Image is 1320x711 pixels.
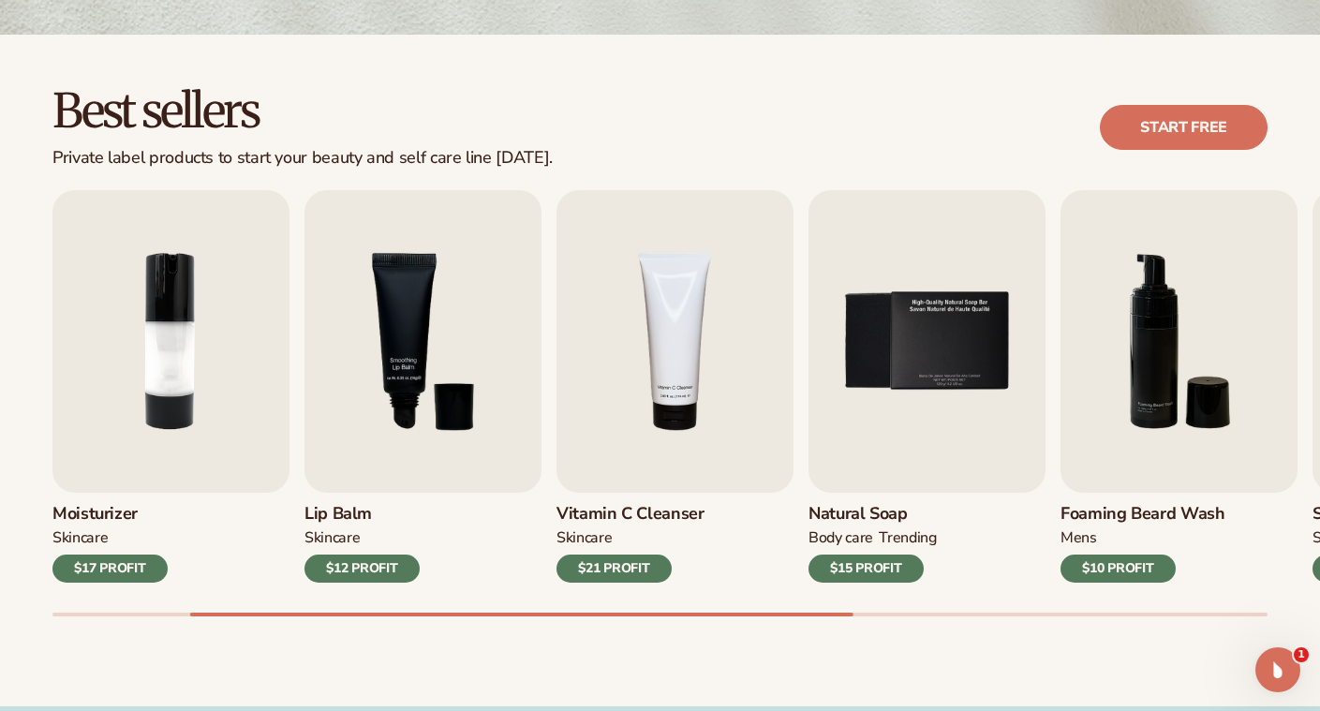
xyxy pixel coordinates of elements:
[304,190,541,583] a: 3 / 9
[808,555,924,583] div: $15 PROFIT
[52,528,108,548] div: SKINCARE
[304,504,420,525] h3: Lip Balm
[52,504,168,525] h3: Moisturizer
[304,555,420,583] div: $12 PROFIT
[52,190,289,583] a: 2 / 9
[556,528,612,548] div: Skincare
[1294,647,1309,662] span: 1
[52,555,168,583] div: $17 PROFIT
[1060,190,1298,583] a: 6 / 9
[556,504,704,525] h3: Vitamin C Cleanser
[1060,528,1097,548] div: mens
[879,528,936,548] div: TRENDING
[1100,105,1268,150] a: Start free
[1060,555,1176,583] div: $10 PROFIT
[808,528,873,548] div: BODY Care
[52,148,553,169] div: Private label products to start your beauty and self care line [DATE].
[808,190,1046,583] a: 5 / 9
[808,504,937,525] h3: Natural Soap
[304,528,360,548] div: SKINCARE
[1060,504,1225,525] h3: Foaming beard wash
[52,87,553,137] h2: Best sellers
[1255,647,1300,692] iframe: Intercom live chat
[556,190,793,583] a: 4 / 9
[556,555,672,583] div: $21 PROFIT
